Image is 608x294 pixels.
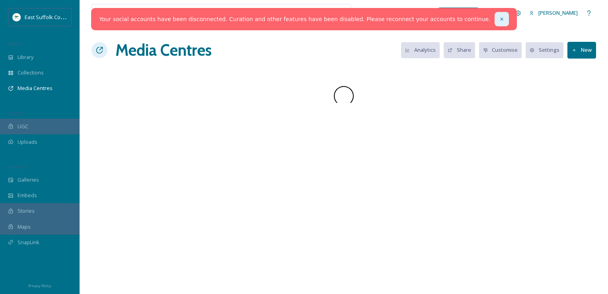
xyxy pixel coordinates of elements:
span: COLLECT [8,110,25,116]
span: UGC [18,123,28,130]
button: New [567,42,596,58]
span: Galleries [18,176,39,184]
span: [PERSON_NAME] [538,9,578,16]
span: WIDGETS [8,164,26,170]
a: Analytics [401,42,444,58]
span: Stories [18,207,35,215]
span: East Suffolk Council [25,13,72,21]
span: Uploads [18,138,37,146]
span: Maps [18,223,31,231]
button: Share [444,42,475,58]
span: Media Centres [18,84,53,92]
a: Customise [479,42,526,58]
button: Analytics [401,42,440,58]
span: MEDIA [8,41,22,47]
a: View all files [300,5,347,21]
span: Embeds [18,192,37,199]
span: Collections [18,69,44,76]
span: SnapLink [18,239,39,246]
img: ESC%20Logo.png [13,13,21,21]
a: Media Centres [115,38,212,62]
a: What's New [438,8,478,19]
a: Privacy Policy [28,280,51,290]
span: Library [18,53,33,61]
a: Settings [526,42,567,58]
a: [PERSON_NAME] [525,5,582,21]
input: Search your library [110,4,286,22]
button: Customise [479,42,522,58]
button: Settings [526,42,563,58]
span: Privacy Policy [28,283,51,288]
a: Your social accounts have been disconnected. Curation and other features have been disabled. Plea... [99,15,490,24]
